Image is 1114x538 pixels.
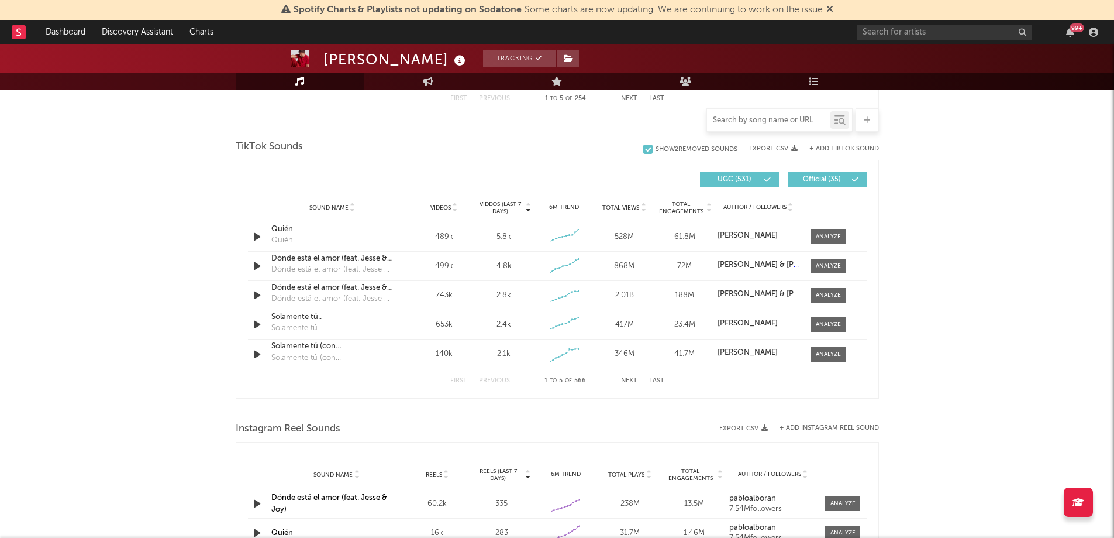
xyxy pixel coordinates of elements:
div: Solamente tú (con [PERSON_NAME]) - En Directo [271,352,394,364]
button: Export CSV [749,145,798,152]
div: 72M [657,261,712,272]
button: First [450,95,467,102]
button: Export CSV [719,425,768,432]
div: Quién [271,235,293,246]
div: 99 + [1070,23,1084,32]
strong: pabloalboran [729,524,776,532]
a: [PERSON_NAME] [718,349,799,357]
div: Dónde está el amor (feat. Jesse & Joy) [271,293,394,305]
a: Dónde está el amor (feat. Jesse & Joy) [271,253,394,265]
button: Previous [479,95,510,102]
a: Dónde está el amor (feat. Jesse & Joy) [271,282,394,294]
div: 6M Trend [537,203,591,212]
a: Dónde está el amor (feat. Jesse & Joy) [271,494,387,513]
span: Reels (last 7 days) [472,468,524,482]
span: Spotify Charts & Playlists not updating on Sodatone [294,5,522,15]
div: 868M [597,261,651,272]
div: 1 5 566 [533,374,598,388]
a: pabloalboran [729,524,817,532]
strong: [PERSON_NAME] [718,349,778,357]
a: Quién [271,224,394,235]
div: 5.8k [496,231,511,243]
a: Solamente tú.. [271,311,394,323]
div: 528M [597,231,651,243]
div: 653k [417,319,471,331]
strong: [PERSON_NAME] & [PERSON_NAME] & [PERSON_NAME] [718,290,916,298]
button: Previous [479,378,510,384]
span: Sound Name [313,471,353,478]
span: Author / Followers [723,204,787,211]
div: 60.2k [408,498,467,510]
a: [PERSON_NAME] [718,320,799,328]
a: [PERSON_NAME] & [PERSON_NAME] & [PERSON_NAME] [718,261,799,269]
button: Official(35) [788,172,867,187]
span: Official ( 35 ) [795,176,849,183]
span: UGC ( 531 ) [708,176,761,183]
div: 2.8k [496,290,511,301]
div: 417M [597,319,651,331]
button: 99+ [1066,28,1074,37]
div: + Add Instagram Reel Sound [768,425,879,431]
a: Quién [271,529,293,537]
a: Charts [181,20,222,44]
button: + Add TikTok Sound [798,146,879,152]
div: 2.01B [597,290,651,301]
div: 238M [601,498,659,510]
span: Total Engagements [657,201,705,215]
a: [PERSON_NAME] [718,232,799,240]
span: Sound Name [309,204,349,211]
div: 2.1k [497,348,511,360]
span: Author / Followers [738,471,801,478]
button: UGC(531) [700,172,779,187]
div: 61.8M [657,231,712,243]
span: Dismiss [826,5,833,15]
div: 13.5M [665,498,723,510]
span: of [565,378,572,383]
strong: [PERSON_NAME] & [PERSON_NAME] & [PERSON_NAME] [718,261,916,269]
div: 335 [472,498,531,510]
span: TikTok Sounds [236,140,303,154]
strong: [PERSON_NAME] [718,232,778,239]
div: 489k [417,231,471,243]
span: Videos [430,204,451,211]
div: 4.8k [496,261,512,272]
div: 6M Trend [537,470,595,479]
button: Next [621,95,637,102]
span: : Some charts are now updating. We are continuing to work on the issue [294,5,823,15]
a: Dashboard [37,20,94,44]
a: pabloalboran [729,495,817,503]
input: Search for artists [857,25,1032,40]
button: + Add Instagram Reel Sound [780,425,879,431]
button: Last [649,95,664,102]
button: Tracking [483,50,556,67]
span: of [565,96,572,101]
div: [PERSON_NAME] [323,50,468,69]
div: Show 2 Removed Sounds [656,146,737,153]
span: Instagram Reel Sounds [236,422,340,436]
div: 23.4M [657,319,712,331]
span: to [550,96,557,101]
a: Solamente tú (con [PERSON_NAME]) [En Directo] [271,341,394,352]
div: 140k [417,348,471,360]
span: to [550,378,557,383]
div: 2.4k [496,319,511,331]
button: Next [621,378,637,384]
a: Discovery Assistant [94,20,181,44]
strong: pabloalboran [729,495,776,502]
span: Reels [426,471,442,478]
div: 41.7M [657,348,712,360]
span: Total Plays [608,471,644,478]
div: Solamente tú [271,323,318,334]
div: Dónde está el amor (feat. Jesse & Joy) [271,264,394,276]
button: First [450,378,467,384]
div: 1 5 254 [533,92,598,106]
span: Total Engagements [665,468,716,482]
span: Total Views [602,204,639,211]
button: + Add TikTok Sound [809,146,879,152]
a: [PERSON_NAME] & [PERSON_NAME] & [PERSON_NAME] [718,290,799,299]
